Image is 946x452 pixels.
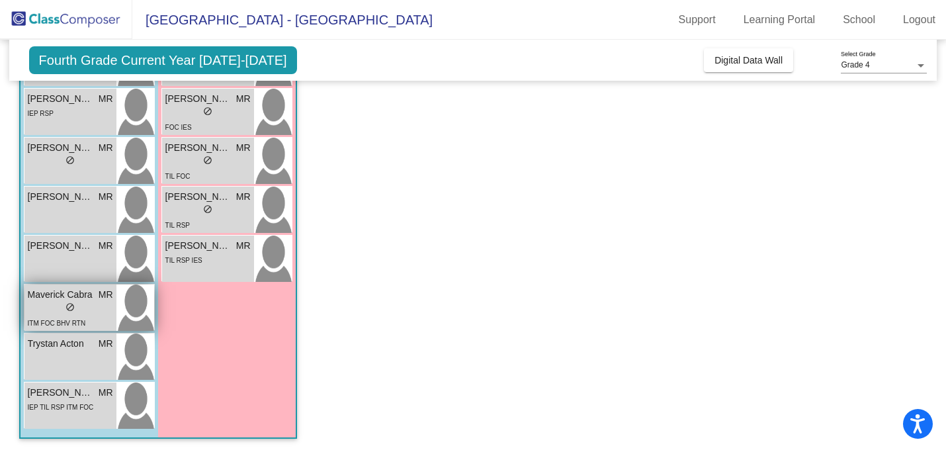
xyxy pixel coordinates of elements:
span: Grade 4 [841,60,869,69]
span: FOC IES [165,124,192,131]
span: MR [236,141,251,155]
a: Learning Portal [733,9,826,30]
span: [PERSON_NAME] [165,190,232,204]
span: MR [99,190,113,204]
span: MR [99,239,113,253]
span: Digital Data Wall [714,55,783,66]
span: [PERSON_NAME] [165,239,232,253]
span: [PERSON_NAME] [165,92,232,106]
span: [PERSON_NAME] [28,190,94,204]
button: Digital Data Wall [704,48,793,72]
span: MR [99,386,113,400]
span: TIL FOC [165,173,191,180]
span: do_not_disturb_alt [203,204,212,214]
span: do_not_disturb_alt [65,156,75,165]
span: [GEOGRAPHIC_DATA] - [GEOGRAPHIC_DATA] [132,9,433,30]
span: do_not_disturb_alt [203,156,212,165]
span: ITM FOC BHV RTN [28,320,86,327]
span: MR [99,288,113,302]
span: Fourth Grade Current Year [DATE]-[DATE] [29,46,297,74]
span: MR [99,141,113,155]
a: School [832,9,886,30]
span: [PERSON_NAME] [28,92,94,106]
span: IEP TIL RSP ITM FOC [28,404,94,411]
span: MR [99,92,113,106]
span: MR [236,190,251,204]
span: MR [236,92,251,106]
span: MR [236,239,251,253]
span: Maverick Cabra [28,288,94,302]
span: do_not_disturb_alt [65,302,75,312]
span: [PERSON_NAME] [28,386,94,400]
span: Trystan Acton [28,337,94,351]
a: Support [668,9,726,30]
a: Logout [892,9,946,30]
span: TIL RSP IES [165,257,202,264]
span: [PERSON_NAME] [28,239,94,253]
span: TIL RSP [165,222,190,229]
span: [PERSON_NAME] [28,141,94,155]
span: IEP RSP [28,110,54,117]
span: do_not_disturb_alt [203,107,212,116]
span: MR [99,337,113,351]
span: [PERSON_NAME] [165,141,232,155]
